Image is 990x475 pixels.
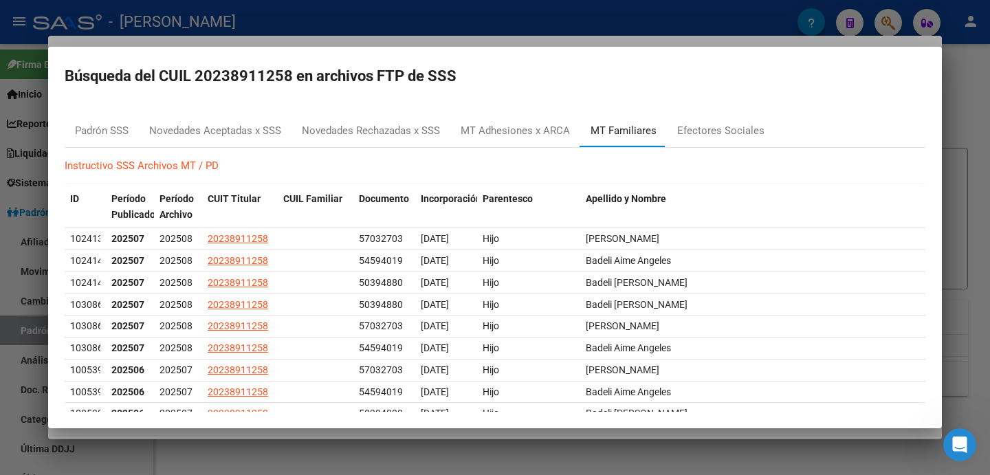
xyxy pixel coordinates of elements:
[353,184,415,230] datatable-header-cell: Documento
[70,255,109,266] span: 1024140
[359,342,403,353] span: 54594019
[359,364,403,375] span: 57032703
[159,193,194,220] span: Período Archivo
[70,299,109,310] span: 1030866
[461,123,570,139] div: MT Adhesiones x ARCA
[483,386,499,397] span: Hijo
[208,364,268,375] span: 20238911258
[421,408,449,419] span: [DATE]
[159,277,192,288] span: 202508
[586,233,659,244] span: [PERSON_NAME]
[111,386,144,397] strong: 202506
[70,233,109,244] span: 1024139
[208,320,268,331] span: 20238911258
[65,159,219,172] a: Instructivo SSS Archivos MT / PD
[159,364,192,375] span: 202507
[159,386,192,397] span: 202507
[70,320,109,331] span: 1030867
[359,386,403,397] span: 54594019
[70,342,109,353] span: 1030868
[483,255,499,266] span: Hijo
[677,123,764,139] div: Efectores Sociales
[111,342,144,353] strong: 202507
[421,386,449,397] span: [DATE]
[111,408,144,419] strong: 202506
[65,63,925,89] h2: Búsqueda del CUIL 20238911258 en archivos FTP de SSS
[586,320,659,331] span: [PERSON_NAME]
[208,386,268,397] span: 20238911258
[111,233,144,244] strong: 202507
[208,408,268,419] span: 20238911258
[70,408,109,419] span: 1005396
[415,184,477,230] datatable-header-cell: Incorporación
[359,233,403,244] span: 57032703
[283,193,342,204] span: CUIL Familiar
[111,277,144,288] strong: 202507
[421,342,449,353] span: [DATE]
[359,255,403,266] span: 54594019
[70,364,109,375] span: 1005394
[483,233,499,244] span: Hijo
[591,123,657,139] div: MT Familiares
[111,193,155,220] span: Período Publicado
[586,193,666,204] span: Apellido y Nombre
[111,320,144,331] strong: 202507
[154,184,202,230] datatable-header-cell: Período Archivo
[421,193,481,204] span: Incorporación
[483,342,499,353] span: Hijo
[208,233,268,244] span: 20238911258
[159,320,192,331] span: 202508
[149,123,281,139] div: Novedades Aceptadas x SSS
[65,184,106,230] datatable-header-cell: ID
[208,277,268,288] span: 20238911258
[421,364,449,375] span: [DATE]
[208,255,268,266] span: 20238911258
[159,255,192,266] span: 202508
[70,386,109,397] span: 1005395
[106,184,154,230] datatable-header-cell: Período Publicado
[421,233,449,244] span: [DATE]
[111,255,144,266] strong: 202507
[359,193,409,204] span: Documento
[483,364,499,375] span: Hijo
[202,184,278,230] datatable-header-cell: CUIT Titular
[359,408,403,419] span: 50394880
[477,184,580,230] datatable-header-cell: Parentesco
[70,277,109,288] span: 1024141
[586,299,687,310] span: Badeli [PERSON_NAME]
[483,320,499,331] span: Hijo
[586,255,671,266] span: Badeli Aime Angeles
[159,408,192,419] span: 202507
[208,342,268,353] span: 20238911258
[70,193,79,204] span: ID
[111,364,144,375] strong: 202506
[421,299,449,310] span: [DATE]
[159,233,192,244] span: 202508
[943,428,976,461] iframe: Intercom live chat
[586,364,659,375] span: [PERSON_NAME]
[421,277,449,288] span: [DATE]
[359,299,403,310] span: 50394880
[421,320,449,331] span: [DATE]
[302,123,440,139] div: Novedades Rechazadas x SSS
[75,123,129,139] div: Padrón SSS
[208,193,261,204] span: CUIT Titular
[278,184,353,230] datatable-header-cell: CUIL Familiar
[586,277,687,288] span: Badeli [PERSON_NAME]
[159,299,192,310] span: 202508
[586,342,671,353] span: Badeli Aime Angeles
[586,408,687,419] span: Badeli [PERSON_NAME]
[359,320,403,331] span: 57032703
[483,277,499,288] span: Hijo
[483,299,499,310] span: Hijo
[483,408,499,419] span: Hijo
[111,299,144,310] strong: 202507
[580,184,925,230] datatable-header-cell: Apellido y Nombre
[586,386,671,397] span: Badeli Aime Angeles
[208,299,268,310] span: 20238911258
[483,193,533,204] span: Parentesco
[359,277,403,288] span: 50394880
[421,255,449,266] span: [DATE]
[159,342,192,353] span: 202508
